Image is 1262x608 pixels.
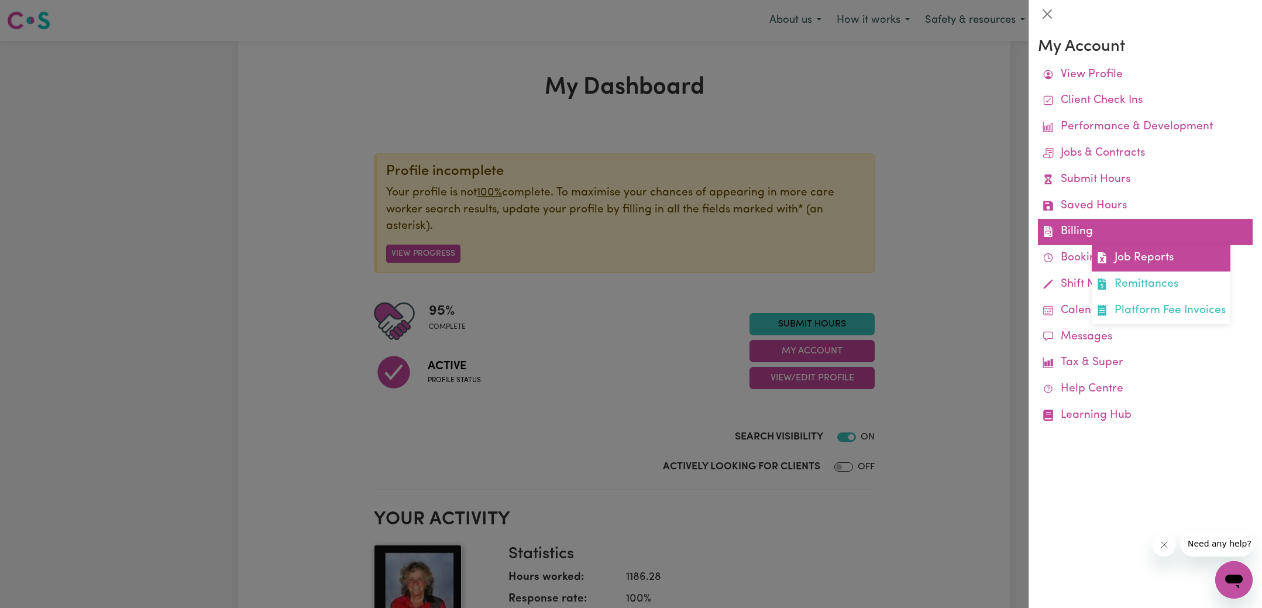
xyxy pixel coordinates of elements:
[1181,531,1253,557] iframe: Message from company
[1038,272,1253,298] a: Shift Notes
[1038,376,1253,403] a: Help Centre
[1038,88,1253,114] a: Client Check Ins
[1038,140,1253,167] a: Jobs & Contracts
[1153,533,1176,557] iframe: Close message
[1092,272,1230,298] a: Remittances
[1038,403,1253,429] a: Learning Hub
[1038,245,1253,272] a: Bookings
[1092,245,1230,272] a: Job Reports
[1038,324,1253,351] a: Messages
[1038,37,1253,57] h3: My Account
[1092,298,1230,324] a: Platform Fee Invoices
[1038,62,1253,88] a: View Profile
[1038,167,1253,193] a: Submit Hours
[1215,561,1253,599] iframe: Button to launch messaging window
[1038,219,1253,245] a: BillingJob ReportsRemittancesPlatform Fee Invoices
[1038,114,1253,140] a: Performance & Development
[1038,298,1253,324] a: Calendar
[1038,5,1057,23] button: Close
[1038,193,1253,219] a: Saved Hours
[1038,350,1253,376] a: Tax & Super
